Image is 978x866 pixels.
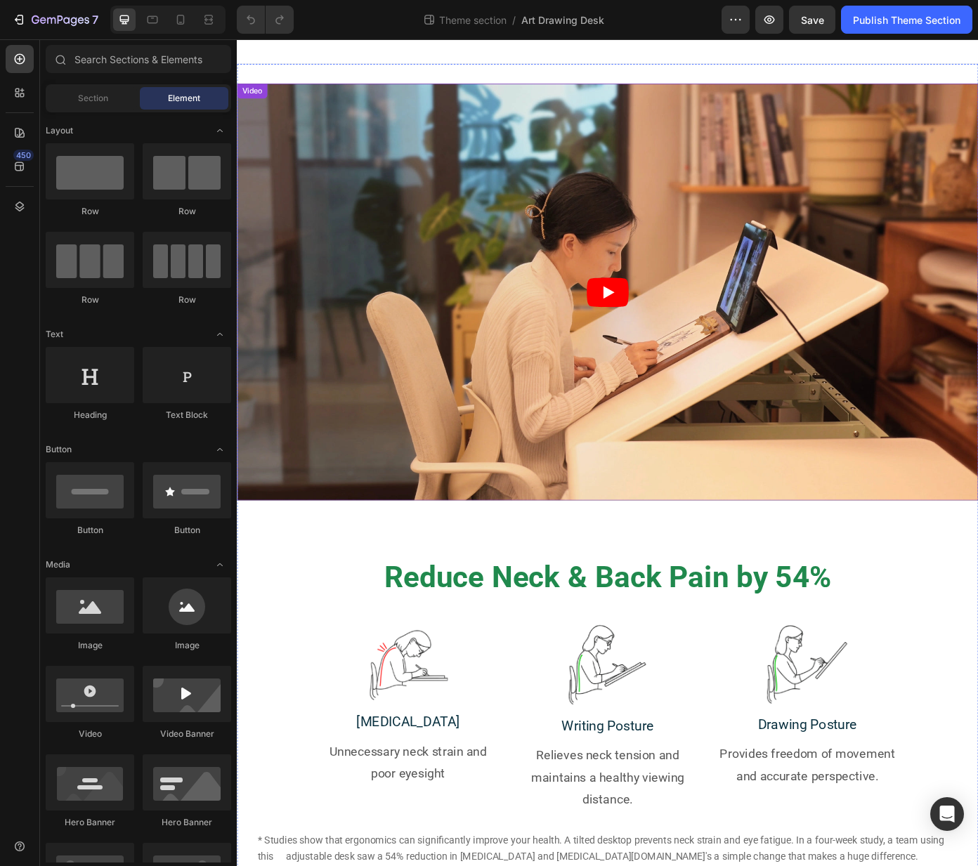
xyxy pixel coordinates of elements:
span: Toggle open [209,323,231,346]
span: / [512,13,516,27]
div: 450 [13,150,34,161]
div: Row [143,294,231,306]
p: 7 [92,11,98,28]
p: Unnecessary neck strain and [82,797,306,822]
span: Layout [46,124,73,137]
div: Publish Theme Section [853,13,960,27]
button: Publish Theme Section [841,6,972,34]
div: Undo/Redo [237,6,294,34]
p: poor eyesight [82,822,306,848]
span: Toggle open [209,438,231,461]
span: Media [46,558,70,571]
button: 7 [6,6,105,34]
p: [MEDICAL_DATA] [82,768,306,786]
span: Toggle open [209,553,231,576]
div: Row [46,205,134,218]
h2: Reduce Neck & Back Pain by 54% [11,586,833,636]
div: Image [46,639,134,652]
div: Video [46,728,134,740]
span: Toggle open [209,119,231,142]
div: Video Banner [143,728,231,740]
span: Button [46,443,72,456]
span: Theme section [436,13,509,27]
p: Drawing Posture [537,770,761,789]
img: ArtLift-pose2.png [376,653,467,770]
div: Row [143,205,231,218]
span: Section [78,92,108,105]
button: Play [398,271,445,305]
p: Writing Posture [309,772,533,790]
img: ArtLift-pose3.png [603,653,694,768]
span: Text [46,328,63,341]
div: Text Block [143,409,231,421]
p: Provides freedom of movement and accurate perspective. [537,800,761,851]
span: Element [168,92,200,105]
input: Search Sections & Elements [46,45,231,73]
div: Hero Banner [143,816,231,829]
img: ArtLift-pose1.png [149,653,240,766]
div: Row [46,294,134,306]
div: Heading [46,409,134,421]
span: Art Drawing Desk [521,13,604,27]
div: Image [143,639,231,652]
div: Button [143,524,231,537]
button: Save [789,6,835,34]
div: Hero Banner [46,816,134,829]
div: Open Intercom Messenger [930,797,964,831]
span: Save [801,14,824,26]
div: Video [3,53,32,65]
iframe: Design area [237,39,978,866]
div: Button [46,524,134,537]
